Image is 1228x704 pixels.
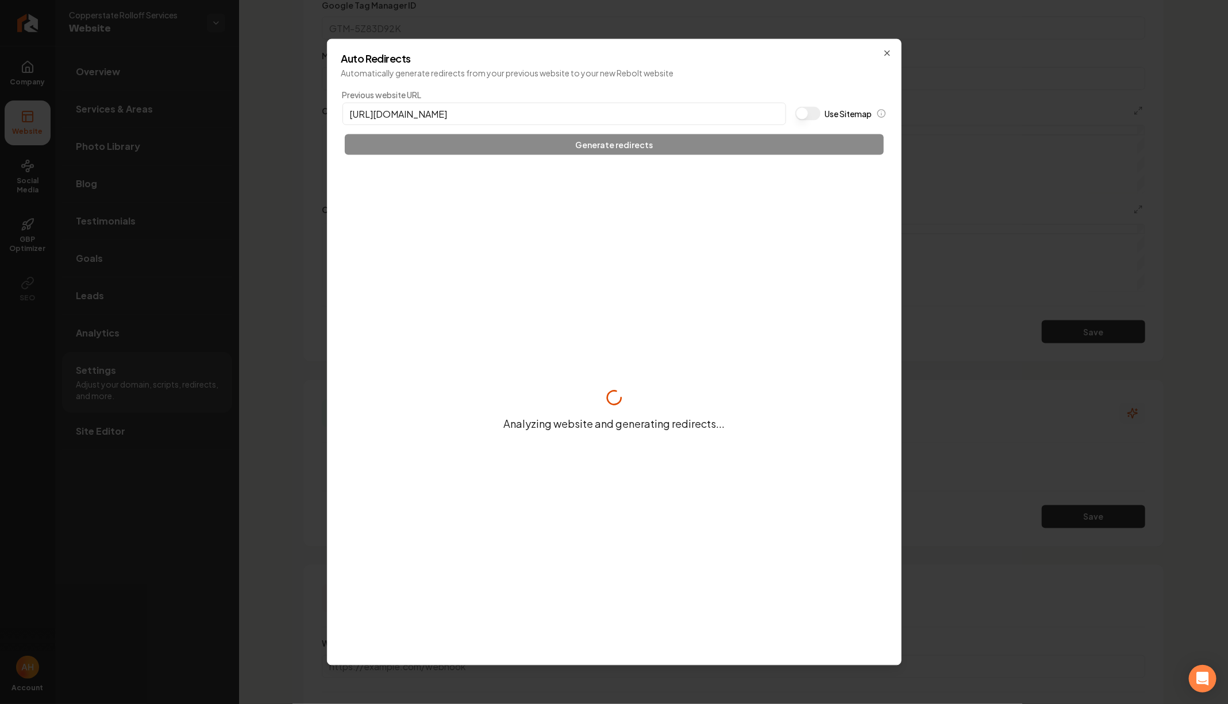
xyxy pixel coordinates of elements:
[825,108,872,119] label: Use Sitemap
[503,416,725,432] span: Analyzing website and generating redirects...
[342,103,786,125] input: https://rebolthq.com
[341,67,887,79] p: Automatically generate redirects from your previous website to your new Rebolt website
[342,89,786,100] label: Previous website URL
[341,53,887,64] h2: Auto Redirects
